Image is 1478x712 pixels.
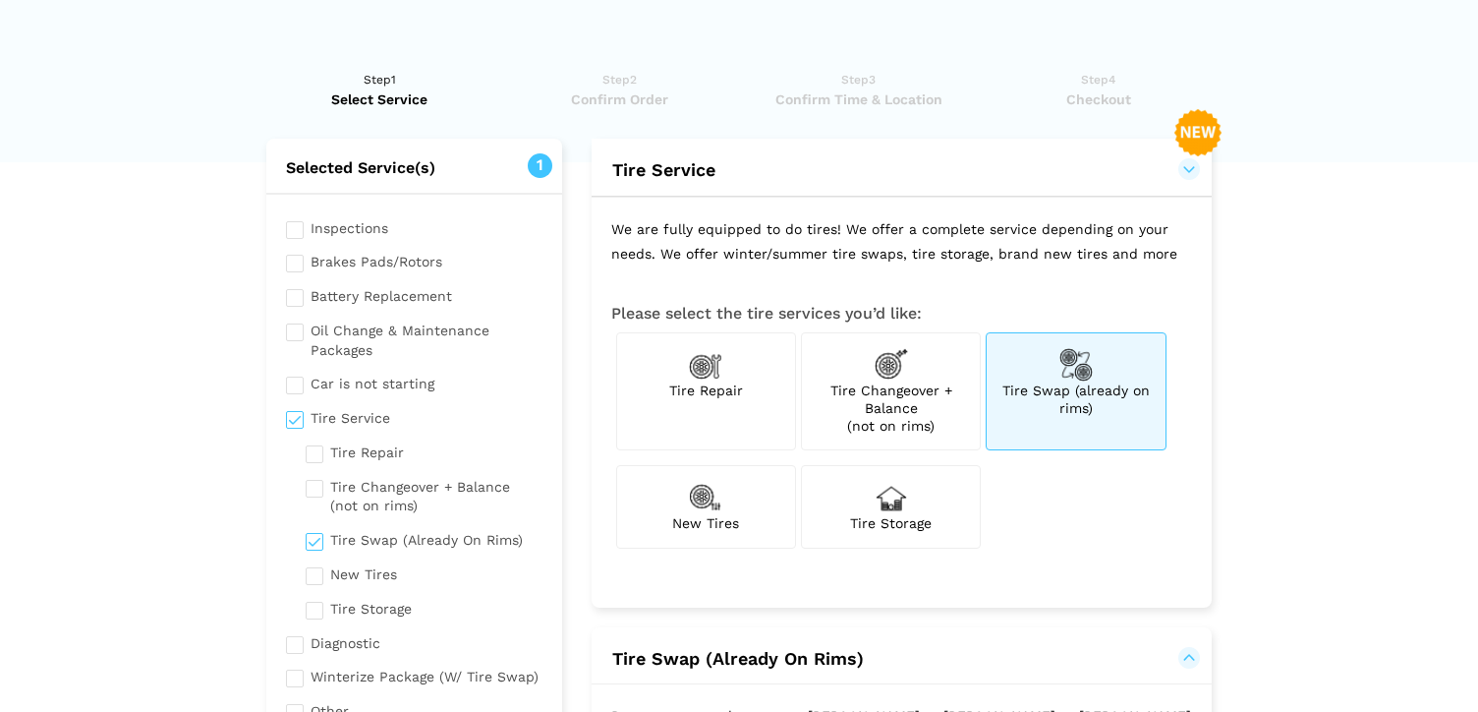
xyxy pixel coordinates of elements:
[266,70,493,109] a: Step1
[985,70,1212,109] a: Step4
[985,89,1212,109] span: Checkout
[1174,109,1222,156] img: new-badge-2-48.png
[506,89,733,109] span: Confirm Order
[611,647,1192,671] button: Tire Swap (Already On Rims)
[672,515,739,531] span: New Tires
[1002,383,1150,416] span: Tire Swap (already on rims)
[612,648,864,669] span: Tire Swap (Already On Rims)
[850,515,932,531] span: Tire Storage
[528,153,552,178] span: 1
[745,70,972,109] a: Step3
[592,198,1212,285] p: We are fully equipped to do tires! We offer a complete service depending on your needs. We offer ...
[266,158,562,178] h2: Selected Service(s)
[745,89,972,109] span: Confirm Time & Location
[506,70,733,109] a: Step2
[611,305,1192,323] h3: Please select the tire services you’d like:
[830,383,952,434] span: Tire Changeover + Balance (not on rims)
[611,158,1192,182] button: Tire Service
[266,89,493,109] span: Select Service
[669,383,743,398] span: Tire Repair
